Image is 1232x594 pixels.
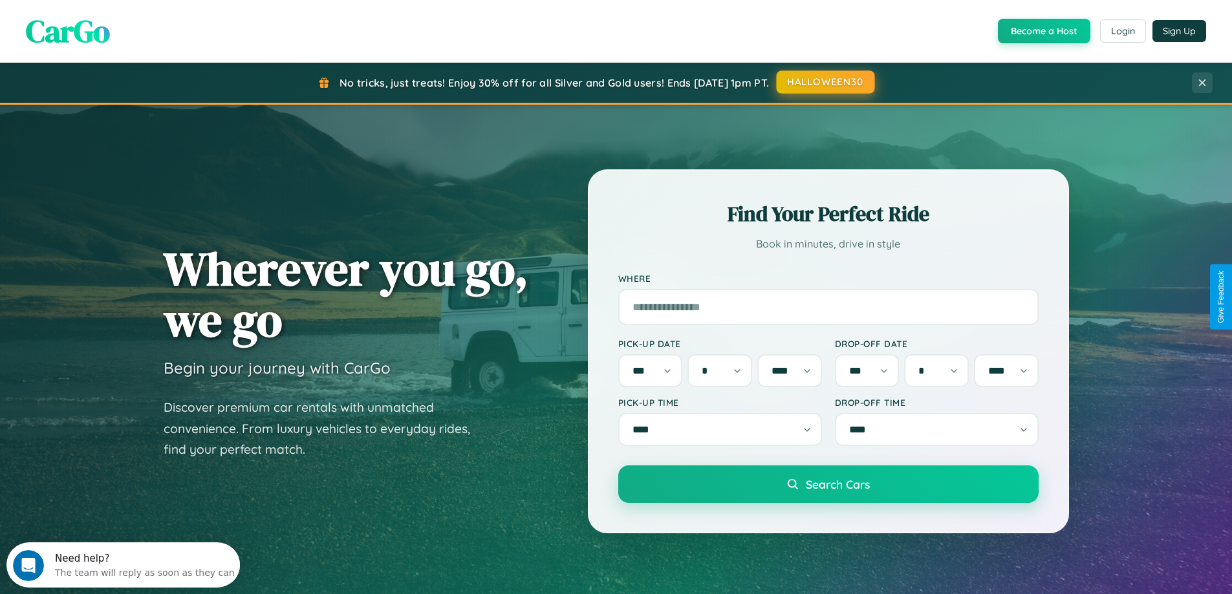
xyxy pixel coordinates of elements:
[618,235,1039,253] p: Book in minutes, drive in style
[1152,20,1206,42] button: Sign Up
[618,465,1039,503] button: Search Cars
[164,358,391,377] h3: Begin your journey with CarGo
[618,338,822,349] label: Pick-up Date
[340,76,769,89] span: No tricks, just treats! Enjoy 30% off for all Silver and Gold users! Ends [DATE] 1pm PT.
[49,21,228,35] div: The team will reply as soon as they can
[835,397,1039,408] label: Drop-off Time
[618,273,1039,284] label: Where
[164,243,528,345] h1: Wherever you go, we go
[998,19,1090,43] button: Become a Host
[835,338,1039,349] label: Drop-off Date
[13,550,44,581] iframe: Intercom live chat
[49,11,228,21] div: Need help?
[777,70,875,94] button: HALLOWEEN30
[6,542,240,588] iframe: Intercom live chat discovery launcher
[164,397,487,460] p: Discover premium car rentals with unmatched convenience. From luxury vehicles to everyday rides, ...
[806,477,870,491] span: Search Cars
[26,10,110,52] span: CarGo
[618,200,1039,228] h2: Find Your Perfect Ride
[1216,271,1226,323] div: Give Feedback
[618,397,822,408] label: Pick-up Time
[1100,19,1146,43] button: Login
[5,5,241,41] div: Open Intercom Messenger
